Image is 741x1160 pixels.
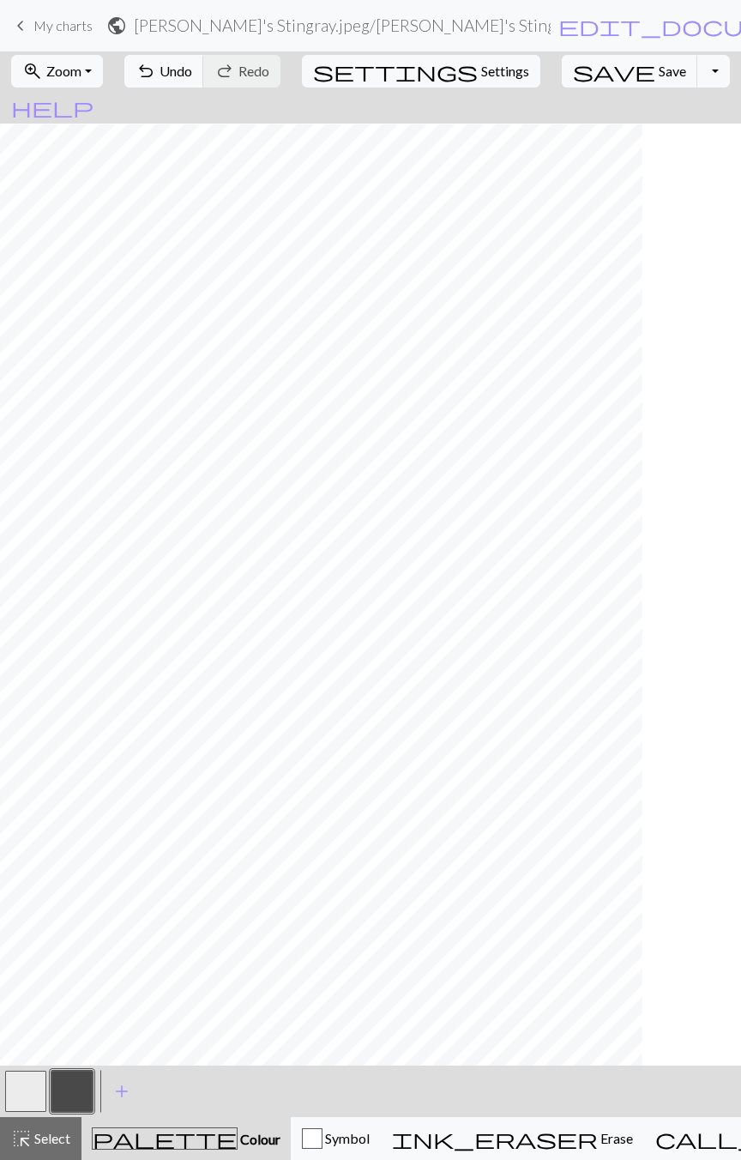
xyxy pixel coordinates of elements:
span: zoom_in [22,59,43,83]
span: Undo [160,63,192,79]
span: My charts [33,17,93,33]
button: Save [562,55,698,88]
button: Symbol [291,1117,381,1160]
span: Colour [238,1131,280,1147]
span: highlight_alt [11,1127,32,1151]
a: My charts [10,11,93,40]
i: Settings [313,61,478,82]
button: SettingsSettings [302,55,540,88]
span: keyboard_arrow_left [10,14,31,38]
button: Colour [81,1117,291,1160]
button: Erase [381,1117,644,1160]
span: ink_eraser [392,1127,598,1151]
span: Select [32,1130,70,1146]
span: palette [93,1127,237,1151]
span: Settings [481,61,529,82]
button: Zoom [11,55,103,88]
span: help [11,95,93,119]
span: public [106,14,127,38]
button: Undo [124,55,204,88]
span: Symbol [322,1130,370,1146]
span: save [573,59,655,83]
span: settings [313,59,478,83]
span: Save [659,63,686,79]
span: add [111,1079,132,1103]
span: Zoom [46,63,81,79]
h2: [PERSON_NAME]'s Stingray.jpeg / [PERSON_NAME]'s Stingray.jpeg [134,15,551,35]
span: Erase [598,1130,633,1146]
span: undo [136,59,156,83]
